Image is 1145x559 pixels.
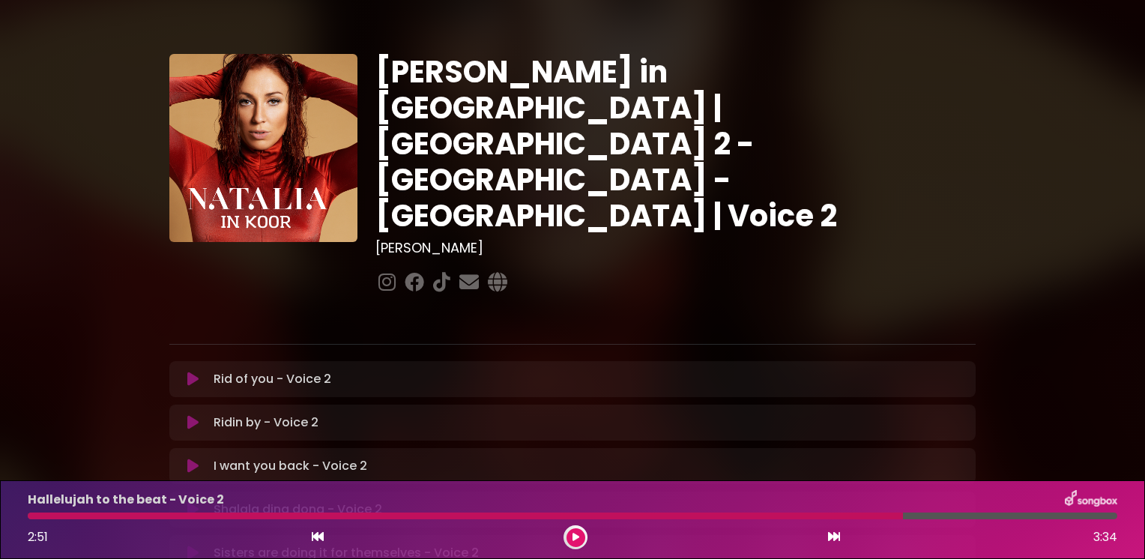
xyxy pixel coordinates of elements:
[375,54,976,234] h1: [PERSON_NAME] in [GEOGRAPHIC_DATA] | [GEOGRAPHIC_DATA] 2 - [GEOGRAPHIC_DATA] - [GEOGRAPHIC_DATA] ...
[214,370,331,388] p: Rid of you - Voice 2
[28,491,224,509] p: Hallelujah to the beat - Voice 2
[28,528,48,546] span: 2:51
[1093,528,1117,546] span: 3:34
[169,54,357,242] img: YTVS25JmS9CLUqXqkEhs
[375,240,976,256] h3: [PERSON_NAME]
[214,414,318,432] p: Ridin by - Voice 2
[1065,490,1117,510] img: songbox-logo-white.png
[214,457,367,475] p: I want you back - Voice 2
